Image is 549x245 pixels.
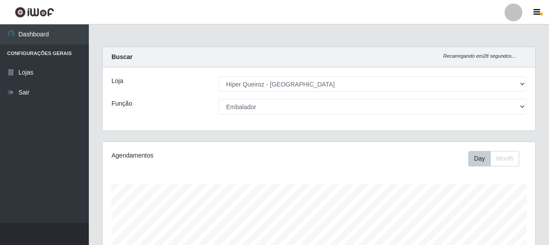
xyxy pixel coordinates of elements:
label: Função [111,99,132,108]
div: Toolbar with button groups [468,151,526,166]
strong: Buscar [111,53,132,60]
i: Recarregando em 28 segundos... [443,53,516,59]
div: First group [468,151,519,166]
button: Day [468,151,491,166]
label: Loja [111,76,123,86]
div: Agendamentos [111,151,277,160]
button: Month [490,151,519,166]
img: CoreUI Logo [15,7,54,18]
